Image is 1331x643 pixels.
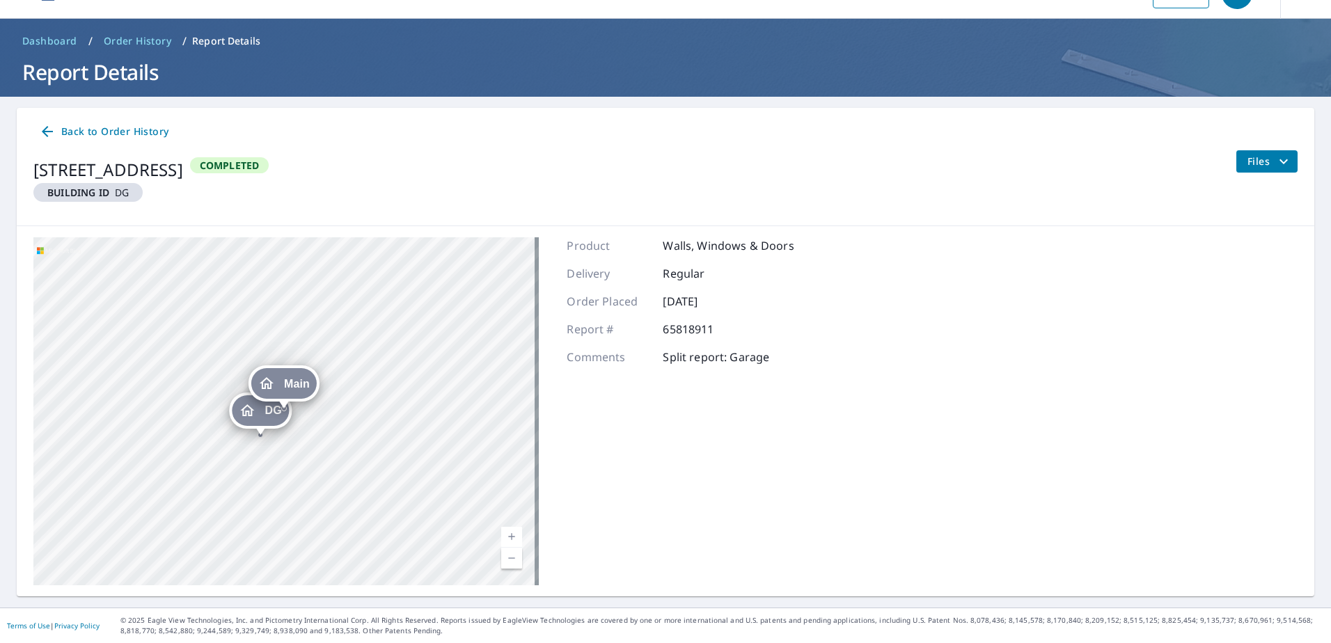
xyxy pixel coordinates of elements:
button: filesDropdownBtn-65818911 [1236,150,1298,173]
a: Order History [98,30,177,52]
div: Dropped pin, building Main, Residential property, 42906 271st Ave Cleveland, MN 56017 [249,365,320,408]
span: Main [284,379,310,389]
a: Terms of Use [7,621,50,630]
a: Current Level 17, Zoom Out [501,548,522,569]
span: DG [265,405,282,415]
p: Walls, Windows & Doors [663,237,794,254]
a: Current Level 17, Zoom In [501,527,522,548]
p: Product [567,237,650,254]
p: Split report: Garage [663,349,769,365]
span: Order History [104,34,171,48]
span: Completed [191,159,268,172]
p: © 2025 Eagle View Technologies, Inc. and Pictometry International Corp. All Rights Reserved. Repo... [120,615,1324,636]
div: [STREET_ADDRESS] [33,157,183,182]
em: Building ID [47,186,109,199]
h1: Report Details [17,58,1314,86]
li: / [88,33,93,49]
div: Dropped pin, building DG, Residential property, 42906 271st Ave Cleveland, MN 56017 [230,392,292,436]
p: Order Placed [567,293,650,310]
p: Regular [663,265,746,282]
a: Back to Order History [33,119,174,145]
p: [DATE] [663,293,746,310]
a: Privacy Policy [54,621,100,630]
span: DG [39,186,137,199]
span: Files [1247,153,1292,170]
p: | [7,621,100,630]
a: Dashboard [17,30,83,52]
p: Report Details [192,34,260,48]
p: 65818911 [663,321,746,338]
li: / [182,33,187,49]
span: Dashboard [22,34,77,48]
p: Report # [567,321,650,338]
nav: breadcrumb [17,30,1314,52]
p: Delivery [567,265,650,282]
span: Back to Order History [39,123,168,141]
p: Comments [567,349,650,365]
